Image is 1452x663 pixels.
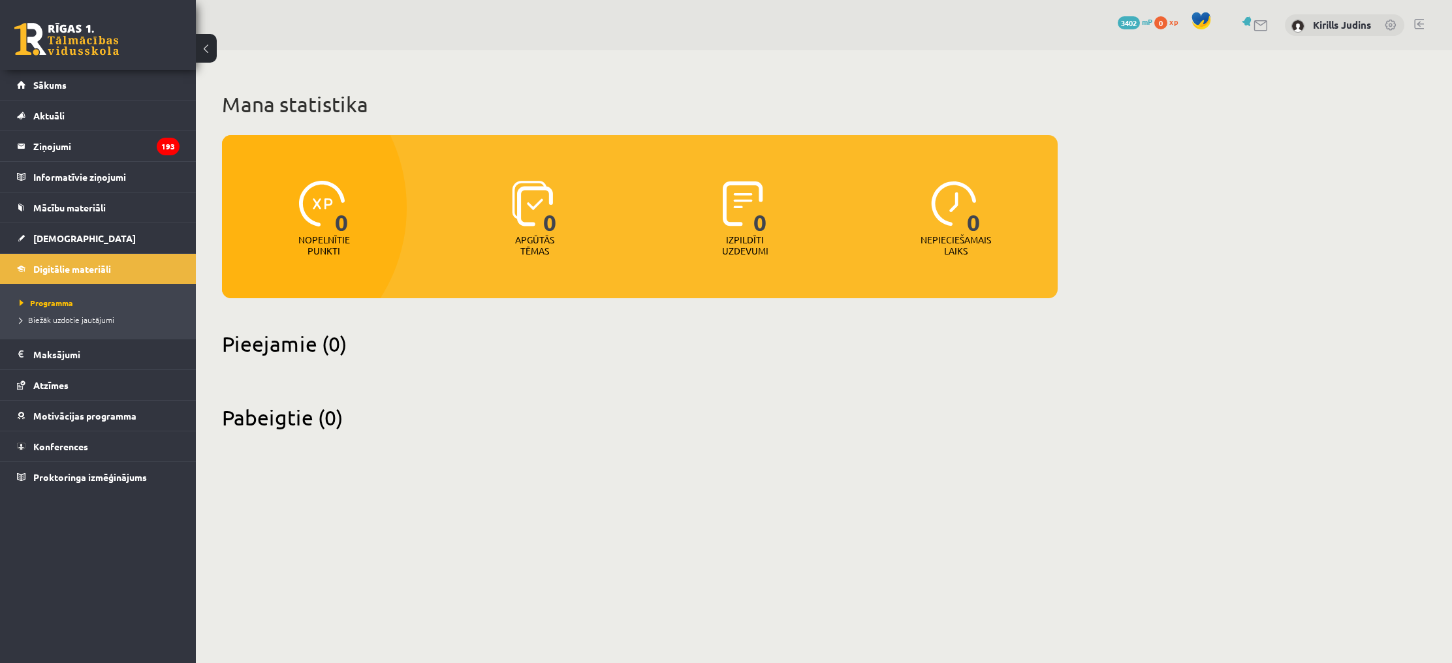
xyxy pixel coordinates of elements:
a: Maksājumi [17,339,180,369]
span: 0 [543,181,557,234]
img: icon-clock-7be60019b62300814b6bd22b8e044499b485619524d84068768e800edab66f18.svg [931,181,977,226]
i: 193 [157,138,180,155]
a: Informatīvie ziņojumi [17,162,180,192]
span: 0 [753,181,767,234]
legend: Ziņojumi [33,131,180,161]
a: Proktoringa izmēģinājums [17,462,180,492]
h2: Pieejamie (0) [222,331,1058,356]
a: Konferences [17,431,180,461]
span: Mācību materiāli [33,202,106,213]
span: Digitālie materiāli [33,263,111,275]
a: Programma [20,297,183,309]
h2: Pabeigtie (0) [222,405,1058,430]
span: mP [1142,16,1152,27]
img: icon-learned-topics-4a711ccc23c960034f471b6e78daf4a3bad4a20eaf4de84257b87e66633f6470.svg [512,181,553,226]
span: Proktoringa izmēģinājums [33,471,147,483]
a: 3402 mP [1118,16,1152,27]
legend: Maksājumi [33,339,180,369]
a: Ziņojumi193 [17,131,180,161]
legend: Informatīvie ziņojumi [33,162,180,192]
span: 0 [335,181,349,234]
img: Kirills Judins [1291,20,1304,33]
span: Programma [20,298,73,308]
p: Nepieciešamais laiks [921,234,991,256]
h1: Mana statistika [222,91,1058,117]
span: Aktuāli [33,110,65,121]
a: Sākums [17,70,180,100]
span: Biežāk uzdotie jautājumi [20,315,114,325]
span: Atzīmes [33,379,69,391]
a: Mācību materiāli [17,193,180,223]
a: Aktuāli [17,100,180,131]
a: Atzīmes [17,370,180,400]
span: xp [1169,16,1178,27]
a: 0 xp [1154,16,1184,27]
p: Apgūtās tēmas [509,234,560,256]
a: Digitālie materiāli [17,254,180,284]
span: Konferences [33,440,88,452]
p: Izpildīti uzdevumi [719,234,770,256]
span: 0 [1154,16,1167,29]
a: Rīgas 1. Tālmācības vidusskola [14,23,119,55]
a: Biežāk uzdotie jautājumi [20,314,183,326]
span: 3402 [1118,16,1140,29]
a: Motivācijas programma [17,401,180,431]
span: 0 [967,181,981,234]
p: Nopelnītie punkti [298,234,350,256]
span: Motivācijas programma [33,410,136,422]
img: icon-xp-0682a9bc20223a9ccc6f5883a126b849a74cddfe5390d2b41b4391c66f2066e7.svg [299,181,345,226]
span: [DEMOGRAPHIC_DATA] [33,232,136,244]
span: Sākums [33,79,67,91]
a: Kirills Judins [1313,18,1371,31]
img: icon-completed-tasks-ad58ae20a441b2904462921112bc710f1caf180af7a3daa7317a5a94f2d26646.svg [723,181,763,226]
a: [DEMOGRAPHIC_DATA] [17,223,180,253]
